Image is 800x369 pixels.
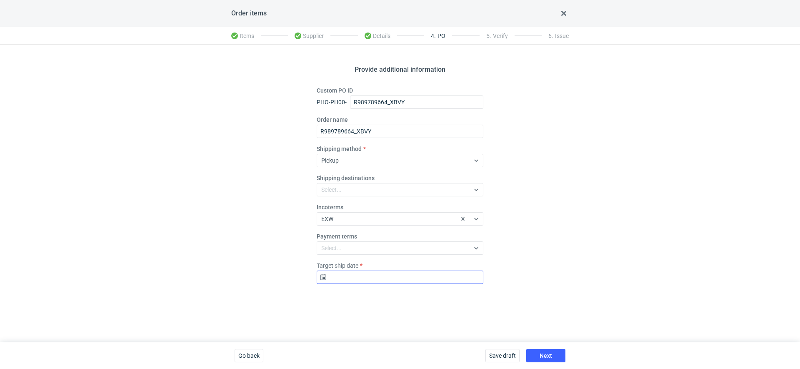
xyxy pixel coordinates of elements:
[317,115,348,124] label: Order name
[358,28,397,44] li: Details
[526,349,565,362] button: Next
[321,244,342,252] div: Select...
[288,28,330,44] li: Supplier
[317,203,343,211] label: Incoterms
[321,216,333,222] span: EXW
[317,174,375,182] label: Shipping destinations
[548,33,553,39] span: 6 .
[317,261,358,270] label: Target ship date
[480,28,515,44] li: Verify
[231,28,261,44] li: Items
[431,33,436,39] span: 4 .
[238,353,260,359] span: Go back
[542,28,569,44] li: Issue
[321,157,339,164] span: Pickup
[317,232,357,241] label: Payment terms
[317,145,362,153] label: Shipping method
[355,65,445,75] h2: Provide additional information
[317,98,347,106] div: PHO-PH00-
[235,349,263,362] button: Go back
[489,353,516,359] span: Save draft
[485,349,520,362] button: Save draft
[424,28,452,44] li: PO
[321,186,342,194] div: Select...
[486,33,491,39] span: 5 .
[317,125,483,138] input: Leave blank to auto-generate...
[317,86,353,95] label: Custom PO ID
[350,95,483,109] input: Leave blank to auto-generate...
[540,353,552,359] span: Next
